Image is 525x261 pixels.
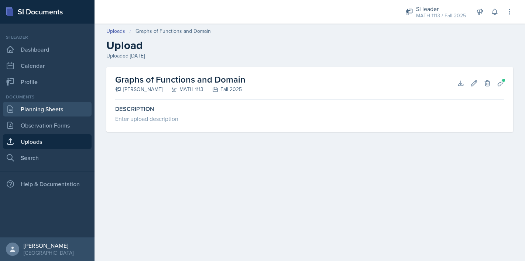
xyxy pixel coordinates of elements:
[115,86,162,93] div: [PERSON_NAME]
[106,27,125,35] a: Uploads
[24,249,73,257] div: [GEOGRAPHIC_DATA]
[416,4,466,13] div: Si leader
[416,12,466,20] div: MATH 1113 / Fall 2025
[115,105,504,113] label: Description
[3,150,92,165] a: Search
[135,27,211,35] div: Graphs of Functions and Domain
[24,242,73,249] div: [PERSON_NAME]
[115,73,246,86] h2: Graphs of Functions and Domain
[3,74,92,89] a: Profile
[3,42,92,57] a: Dashboard
[3,58,92,73] a: Calendar
[3,102,92,116] a: Planning Sheets
[162,86,203,93] div: MATH 1113
[3,34,92,41] div: Si leader
[115,114,504,123] div: Enter upload description
[3,94,92,100] div: Documents
[3,177,92,191] div: Help & Documentation
[3,134,92,149] a: Uploads
[106,39,513,52] h2: Upload
[106,52,513,60] div: Uploaded [DATE]
[203,86,242,93] div: Fall 2025
[3,118,92,133] a: Observation Forms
